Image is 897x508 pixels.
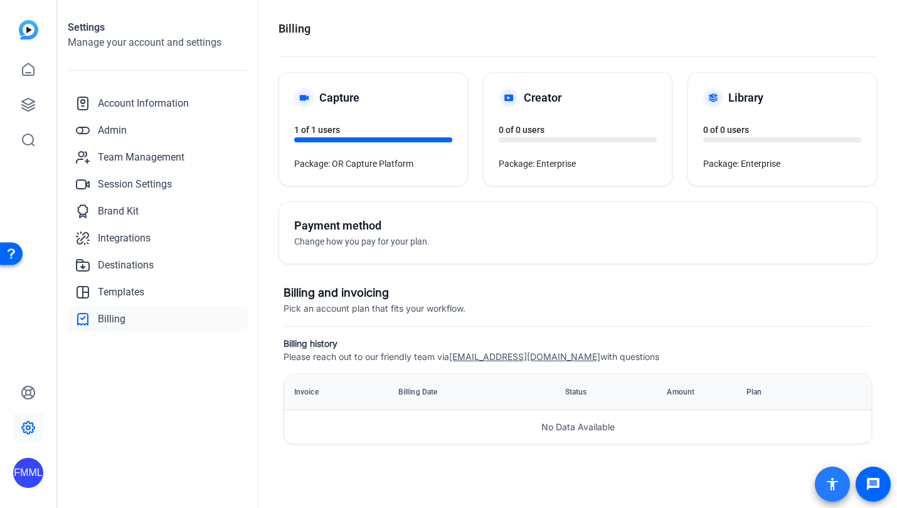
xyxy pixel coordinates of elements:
[319,89,359,107] h5: Capture
[703,125,749,135] span: 0 of 0 users
[98,258,154,273] span: Destinations
[449,351,600,362] a: [EMAIL_ADDRESS][DOMAIN_NAME]
[294,125,340,135] span: 1 of 1 users
[68,226,248,251] a: Integrations
[703,159,780,169] span: Package: Enterprise
[736,374,819,410] th: Plan
[68,20,248,35] h1: Settings
[98,96,189,111] span: Account Information
[294,236,430,246] span: Change how you pay for your plan.
[68,118,248,143] a: Admin
[98,285,144,300] span: Templates
[68,172,248,197] a: Session Settings
[19,20,38,40] img: blue-gradient.svg
[284,374,871,410] table: invoices-table
[284,410,871,443] p: No Data Available
[98,231,151,246] span: Integrations
[294,159,413,169] span: Package: OR Capture Platform
[388,374,527,410] th: Billing Date
[68,280,248,305] a: Templates
[98,312,125,327] span: Billing
[68,199,248,224] a: Brand Kit
[284,337,872,350] h5: Billing history
[68,91,248,116] a: Account Information
[527,374,625,410] th: Status
[98,204,139,219] span: Brand Kit
[825,477,840,492] mat-icon: accessibility
[499,159,576,169] span: Package: Enterprise
[13,458,43,488] div: FMML
[68,35,248,50] h2: Manage your account and settings
[98,123,127,138] span: Admin
[284,374,388,410] th: Invoice
[499,125,544,135] span: 0 of 0 users
[98,150,184,165] span: Team Management
[524,89,561,107] h5: Creator
[68,253,248,278] a: Destinations
[625,374,736,410] th: Amount
[98,177,172,192] span: Session Settings
[284,284,872,302] h3: Billing and invoicing
[68,145,248,170] a: Team Management
[284,303,465,314] span: Pick an account plan that fits your workflow.
[294,217,578,235] h5: Payment method
[728,89,763,107] h5: Library
[279,20,310,38] h1: Billing
[68,307,248,332] a: Billing
[866,477,881,492] mat-icon: message
[284,351,659,362] span: Please reach out to our friendly team via with questions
